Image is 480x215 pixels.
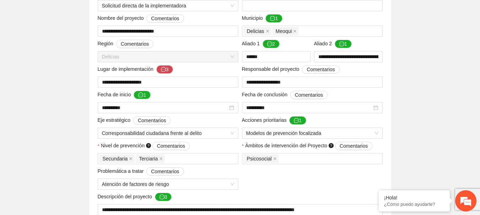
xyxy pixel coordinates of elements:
span: Psicosocial [244,154,279,163]
button: Fecha de conclusión [290,91,328,99]
span: Comentarios [340,142,368,150]
span: Fecha de inicio [98,91,151,99]
span: Delicias [247,27,264,35]
span: Comentarios [138,117,166,124]
span: message [339,41,344,47]
button: Eje estratégico [133,116,171,125]
span: Comentarios [151,15,179,22]
span: close [273,157,277,160]
span: Meoqui [276,27,292,35]
button: Aliado 1 [263,40,280,48]
button: Problemática a tratar [146,167,184,176]
span: Acciones prioritarias [242,116,307,125]
span: Región [98,40,154,48]
span: Secundaria [103,155,128,163]
button: Lugar de implementación [156,65,173,74]
button: Responsable del proyecto [302,65,339,74]
span: Comentarios [121,40,149,48]
button: Región [116,40,153,48]
span: Comentarios [157,142,185,150]
span: close [129,157,133,160]
span: Delicias [244,27,271,35]
span: Nivel de prevención [101,142,190,150]
span: Lugar de implementación [98,65,173,74]
span: Estamos en línea. [41,68,98,140]
span: Eje estratégico [98,116,171,125]
span: Delicias [102,51,234,62]
div: Chatee con nosotros ahora [37,36,119,45]
span: Aliado 1 [242,40,280,48]
button: Fecha de inicio [134,91,151,99]
p: ¿Cómo puedo ayudarte? [384,202,444,207]
span: close [159,157,163,160]
span: Problemática a tratar [98,167,184,176]
span: close [266,29,269,33]
span: Fecha de conclusión [242,91,328,99]
span: message [294,118,299,124]
span: Municipio [242,14,283,23]
span: message [161,67,166,73]
button: Descripción del proyecto [155,193,172,201]
span: Nombre del proyecto [98,14,184,23]
button: Acciones prioritarias [289,116,306,125]
span: close [293,29,297,33]
span: message [270,16,275,22]
span: Corresponsabilidad ciudadana frente al delito [102,128,234,138]
span: Comentarios [295,91,323,99]
span: Terciaria [136,154,165,163]
span: Secundaria [99,154,135,163]
span: message [267,41,272,47]
span: close-circle [373,105,378,110]
textarea: Escriba su mensaje y pulse “Intro” [4,141,135,166]
button: Aliado 2 [335,40,352,48]
span: Responsable del proyecto [242,65,340,74]
button: Municipio [265,14,282,23]
span: question-circle [329,143,334,148]
span: Solicitud directa de la implementadora [102,0,234,11]
span: Psicosocial [247,155,272,163]
span: Comentarios [307,66,335,73]
span: Aliado 2 [314,40,352,48]
span: Terciaria [139,155,158,163]
span: Modelos de prevención focalizada [246,128,378,138]
span: Ámbitos de intervención del Proyecto [245,142,372,150]
button: Ámbitos de intervención del Proyecto question-circle [335,142,372,150]
div: ¡Hola! [384,195,444,200]
div: Minimizar ventana de chat en vivo [117,4,134,21]
button: Nivel de prevención question-circle [152,142,190,150]
span: message [138,92,143,98]
span: Comentarios [151,168,179,175]
span: Descripción del proyecto [98,193,172,201]
span: Atención de factores de riesgo [102,179,234,189]
button: Nombre del proyecto [146,14,184,23]
span: Meoqui [273,27,299,35]
span: message [160,194,165,200]
span: question-circle [146,143,151,148]
span: close-circle [229,105,234,110]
